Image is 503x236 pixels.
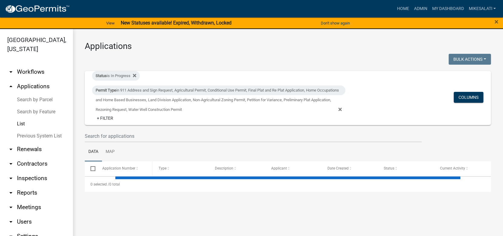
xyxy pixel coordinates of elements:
[434,161,491,176] datatable-header-cell: Current Activity
[495,18,498,26] span: ×
[104,18,117,28] a: View
[102,142,118,162] a: Map
[454,92,483,103] button: Columns
[440,166,465,170] span: Current Activity
[85,41,491,51] h3: Applications
[7,83,15,90] i: arrow_drop_up
[92,86,345,95] div: in 911 Address and Sign Request, Agricultural Permit, Conditional Use Permit, Final Plat and Re P...
[102,166,135,170] span: Application Number
[271,166,287,170] span: Applicant
[318,18,352,28] button: Don't show again
[90,182,109,186] span: 0 selected /
[85,142,102,162] a: Data
[7,189,15,196] i: arrow_drop_down
[449,54,491,65] button: Bulk Actions
[85,161,96,176] datatable-header-cell: Select
[7,160,15,167] i: arrow_drop_down
[7,218,15,225] i: arrow_drop_down
[495,18,498,25] button: Close
[121,20,232,26] strong: New Statuses available! Expired, Withdrawn, Locked
[7,146,15,153] i: arrow_drop_down
[394,3,411,15] a: Home
[7,68,15,76] i: arrow_drop_down
[7,204,15,211] i: arrow_drop_down
[411,3,429,15] a: Admin
[85,130,422,142] input: Search for applications
[429,3,466,15] a: My Dashboard
[378,161,434,176] datatable-header-cell: Status
[265,161,322,176] datatable-header-cell: Applicant
[92,71,140,81] div: is In Progress
[96,161,153,176] datatable-header-cell: Application Number
[322,161,378,176] datatable-header-cell: Date Created
[96,73,107,78] span: Status
[209,161,265,176] datatable-header-cell: Description
[466,3,498,15] a: MikeSalati
[85,177,491,192] div: 0 total
[153,161,209,176] datatable-header-cell: Type
[159,166,166,170] span: Type
[327,166,349,170] span: Date Created
[384,166,394,170] span: Status
[92,113,118,124] a: + Filter
[7,175,15,182] i: arrow_drop_down
[96,88,116,92] span: Permit Type
[215,166,233,170] span: Description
